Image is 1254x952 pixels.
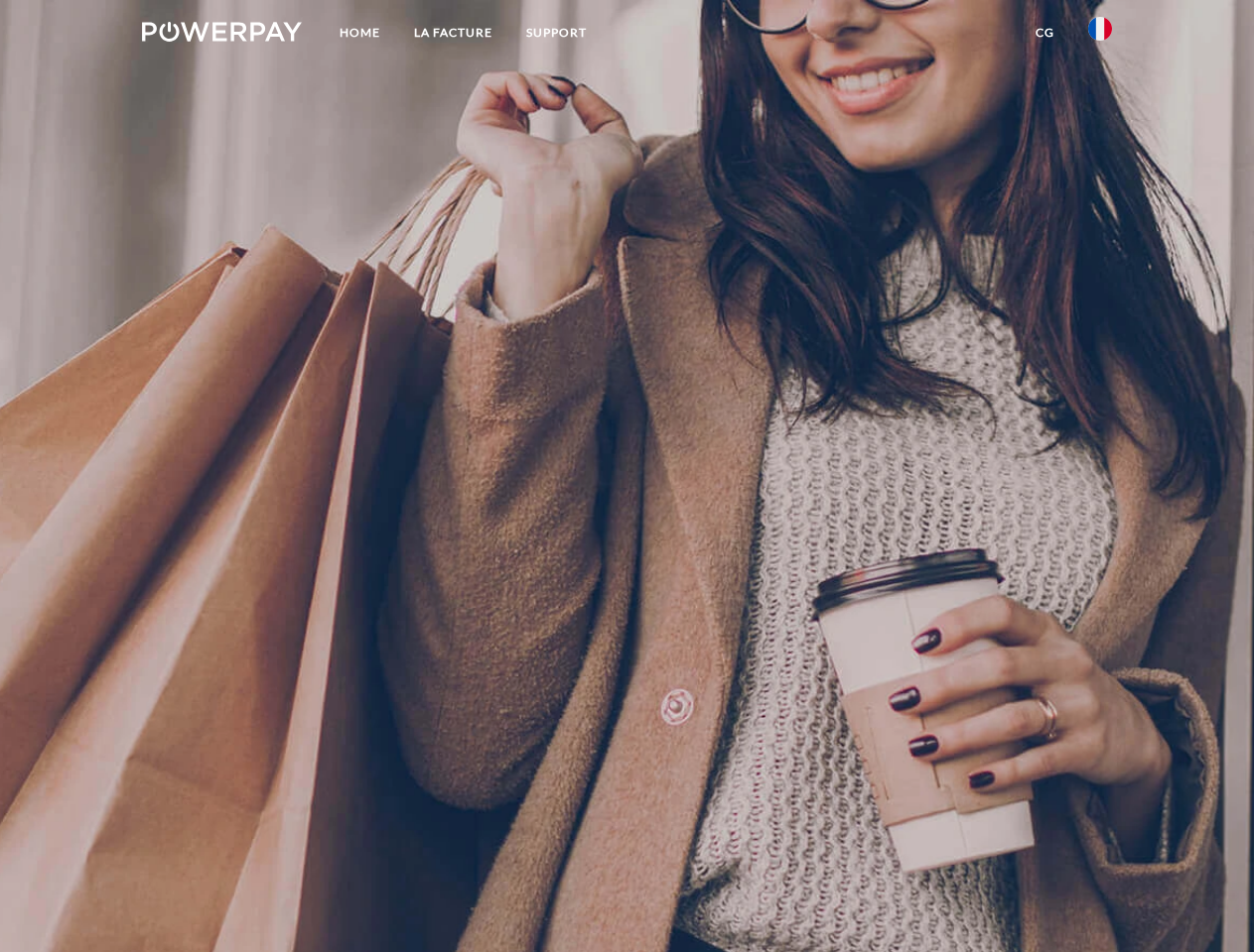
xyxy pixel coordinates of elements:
[1088,17,1112,41] img: fr
[1019,15,1071,51] a: CG
[142,22,302,42] img: logo-powerpay-white.svg
[397,15,509,51] a: LA FACTURE
[509,15,604,51] a: Support
[323,15,397,51] a: Home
